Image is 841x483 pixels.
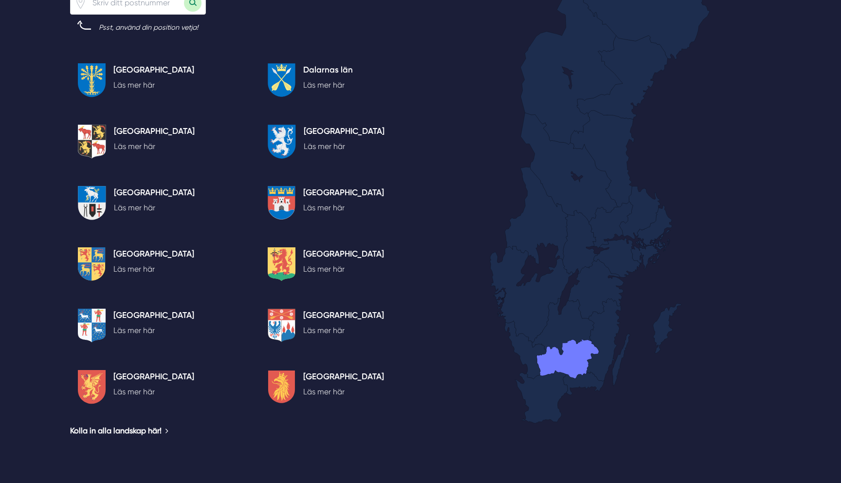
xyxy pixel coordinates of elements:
[113,79,194,91] p: Läs mer här
[303,186,384,202] h5: [GEOGRAPHIC_DATA]
[70,425,169,437] a: Kolla in alla landskap här!
[303,324,384,336] p: Läs mer här
[303,386,384,398] p: Läs mer här
[114,125,195,140] h5: [GEOGRAPHIC_DATA]
[303,79,353,91] p: Läs mer här
[70,56,248,105] a: [GEOGRAPHIC_DATA] Läs mer här
[260,362,438,412] a: [GEOGRAPHIC_DATA] Läs mer här
[113,324,194,336] p: Läs mer här
[114,202,195,214] p: Läs mer här
[113,386,194,398] p: Läs mer här
[260,56,438,105] a: Dalarnas län Läs mer här
[113,370,194,386] h5: [GEOGRAPHIC_DATA]
[303,202,384,214] p: Läs mer här
[70,178,248,228] a: [GEOGRAPHIC_DATA] Läs mer här
[260,301,438,351] a: [GEOGRAPHIC_DATA] Läs mer här
[303,309,384,324] h5: [GEOGRAPHIC_DATA]
[260,178,438,228] a: [GEOGRAPHIC_DATA] Läs mer här
[114,186,195,202] h5: [GEOGRAPHIC_DATA]
[70,240,248,289] a: [GEOGRAPHIC_DATA] Läs mer här
[70,301,248,351] a: [GEOGRAPHIC_DATA] Läs mer här
[114,140,195,152] p: Läs mer här
[303,263,384,275] p: Läs mer här
[260,240,438,289] a: [GEOGRAPHIC_DATA] Läs mer här
[113,63,194,79] h5: [GEOGRAPHIC_DATA]
[113,263,194,275] p: Läs mer här
[304,140,384,152] p: Läs mer här
[260,117,438,167] a: [GEOGRAPHIC_DATA] Läs mer här
[113,247,194,263] h5: [GEOGRAPHIC_DATA]
[99,22,198,32] div: Psst, använd din position vetja!
[70,362,248,412] a: [GEOGRAPHIC_DATA] Läs mer här
[303,247,384,263] h5: [GEOGRAPHIC_DATA]
[70,117,248,167] a: [GEOGRAPHIC_DATA] Läs mer här
[303,370,384,386] h5: [GEOGRAPHIC_DATA]
[113,309,194,324] h5: [GEOGRAPHIC_DATA]
[304,125,384,140] h5: [GEOGRAPHIC_DATA]
[303,63,353,79] h5: Dalarnas län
